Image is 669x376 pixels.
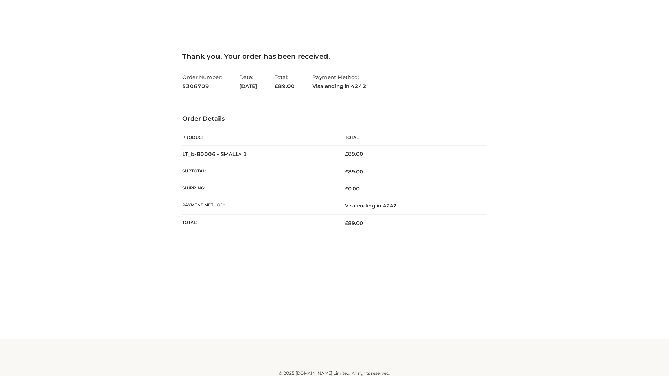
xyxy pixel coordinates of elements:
h3: Order Details [182,115,487,123]
strong: × 1 [239,151,247,157]
strong: [DATE] [239,82,257,91]
td: Visa ending in 4242 [334,197,487,214]
span: £ [275,83,278,89]
bdi: 0.00 [345,186,360,192]
th: Total: [182,214,334,232]
li: Payment Method: [312,71,366,92]
span: £ [345,169,348,175]
strong: Visa ending in 4242 [312,82,366,91]
strong: 5306709 [182,82,222,91]
strong: LT_b-B0006 - SMALL [182,151,247,157]
span: 89.00 [275,83,295,89]
th: Subtotal: [182,163,334,180]
th: Product [182,130,334,146]
li: Date: [239,71,257,92]
th: Shipping: [182,180,334,197]
span: £ [345,220,348,226]
span: 89.00 [345,169,363,175]
bdi: 89.00 [345,151,363,157]
span: £ [345,186,348,192]
th: Payment method: [182,197,334,214]
li: Total: [275,71,295,92]
span: £ [345,151,348,157]
th: Total [334,130,487,146]
span: 89.00 [345,220,363,226]
h3: Thank you. Your order has been received. [182,52,487,61]
li: Order Number: [182,71,222,92]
